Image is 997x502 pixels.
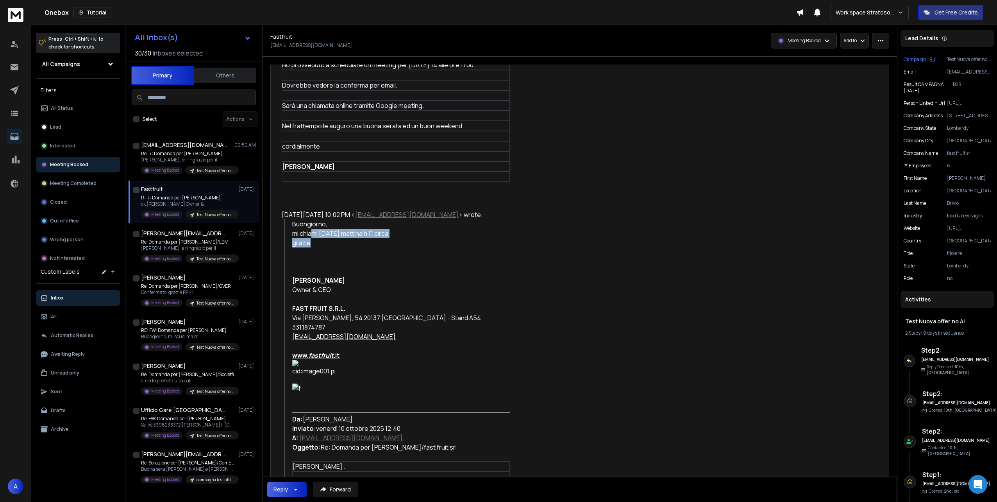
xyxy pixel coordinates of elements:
[904,250,913,256] p: title
[238,407,256,413] p: [DATE]
[293,462,509,471] p: [PERSON_NAME] .
[143,116,157,122] label: Select
[36,85,120,96] h3: Filters
[836,9,897,16] p: Work space Stratosoftware
[334,351,339,360] span: .it
[947,163,991,169] p: 6
[141,371,235,378] p: Re: Domanda per [PERSON_NAME]/Società
[197,300,234,306] p: Test Nuova offer no AI
[904,81,953,94] p: Result CAMPAGNA [DATE]
[51,426,69,432] p: Archive
[904,100,945,106] p: Person Linkedin Url
[922,470,991,479] h6: Step 1 :
[151,477,179,482] p: Meeting Booked
[50,237,84,243] p: Wrong person
[238,274,256,281] p: [DATE]
[141,406,227,414] h1: Ufficio Gare [GEOGRAPHIC_DATA]
[947,69,991,75] p: [EMAIL_ADDRESS][DOMAIN_NAME]
[947,250,991,256] p: titolare
[50,180,96,186] p: Meeting Completed
[922,437,990,443] h6: [EMAIL_ADDRESS][DOMAIN_NAME]
[309,351,334,360] span: fastfruit
[50,199,67,205] p: Closed
[282,121,509,131] p: Nel frattempo le auguro una buona serata ed un buon weekend.
[238,319,256,325] p: [DATE]
[292,219,510,229] p: Buongiorno,
[151,388,179,394] p: Meeting Booked
[238,230,256,237] p: [DATE]
[947,263,991,269] p: Lombardy
[36,328,120,343] button: Automatic Replies
[904,69,916,75] p: Email
[151,432,179,438] p: Meeting Booked
[135,34,178,41] h1: All Inbox(s)
[292,360,335,384] img: cid:image001.png@01D7E5F0.79D76530
[292,238,510,247] p: grazie
[292,424,316,433] strong: Inviato:
[904,188,922,194] p: location
[141,239,235,245] p: Re: Domanda per [PERSON_NAME]/LEM
[292,332,396,341] span: [EMAIL_ADDRESS][DOMAIN_NAME]
[50,218,79,224] p: Out of office
[922,427,997,436] h6: Step 2 :
[904,125,936,131] p: Company State
[141,333,235,340] p: Buongiorno, mi scusi ma mi
[904,163,931,169] p: # Employees
[267,482,307,497] button: Reply
[947,275,991,281] p: no
[947,56,991,63] p: Test Nuova offer no AI
[51,389,62,395] p: Sent
[921,357,990,362] h6: [EMAIL_ADDRESS][DOMAIN_NAME]
[922,389,997,398] h6: Step 2 :
[947,188,991,194] p: [GEOGRAPHIC_DATA]
[141,195,235,201] p: R: R: Domanda per [PERSON_NAME]
[273,486,288,493] div: Reply
[194,67,256,84] button: Others
[929,488,959,494] p: Opened
[927,364,997,376] p: Reply Received
[238,186,256,192] p: [DATE]
[73,7,111,18] button: Tutorial
[141,289,235,296] p: Confermato, grazie FP > Il
[282,210,510,219] p: [DATE][DATE] 10:02 PM < > wrote:
[197,256,234,262] p: Test Nuova offer no AI
[922,481,991,487] h6: [EMAIL_ADDRESS][DOMAIN_NAME]
[36,119,120,135] button: Lead
[141,274,186,281] h1: [PERSON_NAME]
[8,479,23,494] span: A
[50,124,61,130] p: Lead
[141,185,163,193] h1: Fastfruit
[135,48,151,58] span: 30 / 30
[151,300,179,306] p: Meeting Booked
[36,213,120,229] button: Out of office
[282,162,335,171] strong: [PERSON_NAME]
[947,125,991,131] p: Lombardy
[905,317,989,325] h1: Test Nuova offer no AI
[292,323,510,332] p: 331.1874787
[904,56,935,63] button: Campaign
[953,81,991,94] p: B2B
[141,245,235,251] p: [PERSON_NAME] la ringrazio per il
[292,285,510,294] p: Owner & CEO
[51,351,85,357] p: Awaiting Reply
[129,30,257,45] button: All Inbox(s)
[968,475,987,494] div: Open Intercom Messenger
[151,344,179,350] p: Meeting Booked
[141,157,235,163] p: [PERSON_NAME], la ringrazio per il
[36,176,120,191] button: Meeting Completed
[51,370,79,376] p: Unread only
[904,213,922,219] p: industry
[282,101,509,110] p: Sarà una chiamata online tramite Google meeting.
[292,443,321,452] strong: Oggetto:
[947,150,991,156] p: fast fruit srl
[905,330,920,336] span: 2 Steps
[904,56,926,63] p: Campaign
[947,113,991,119] p: [STREET_ADDRESS][PERSON_NAME]
[922,400,991,406] h6: [EMAIL_ADDRESS][DOMAIN_NAME]
[238,363,256,369] p: [DATE]
[944,407,997,413] span: 10th, [GEOGRAPHIC_DATA]
[141,283,235,289] p: Re: Domanda per [PERSON_NAME]/OVER
[141,201,235,207] p: ok [PERSON_NAME] Owner &
[904,275,913,281] p: role
[45,7,796,18] div: Onebox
